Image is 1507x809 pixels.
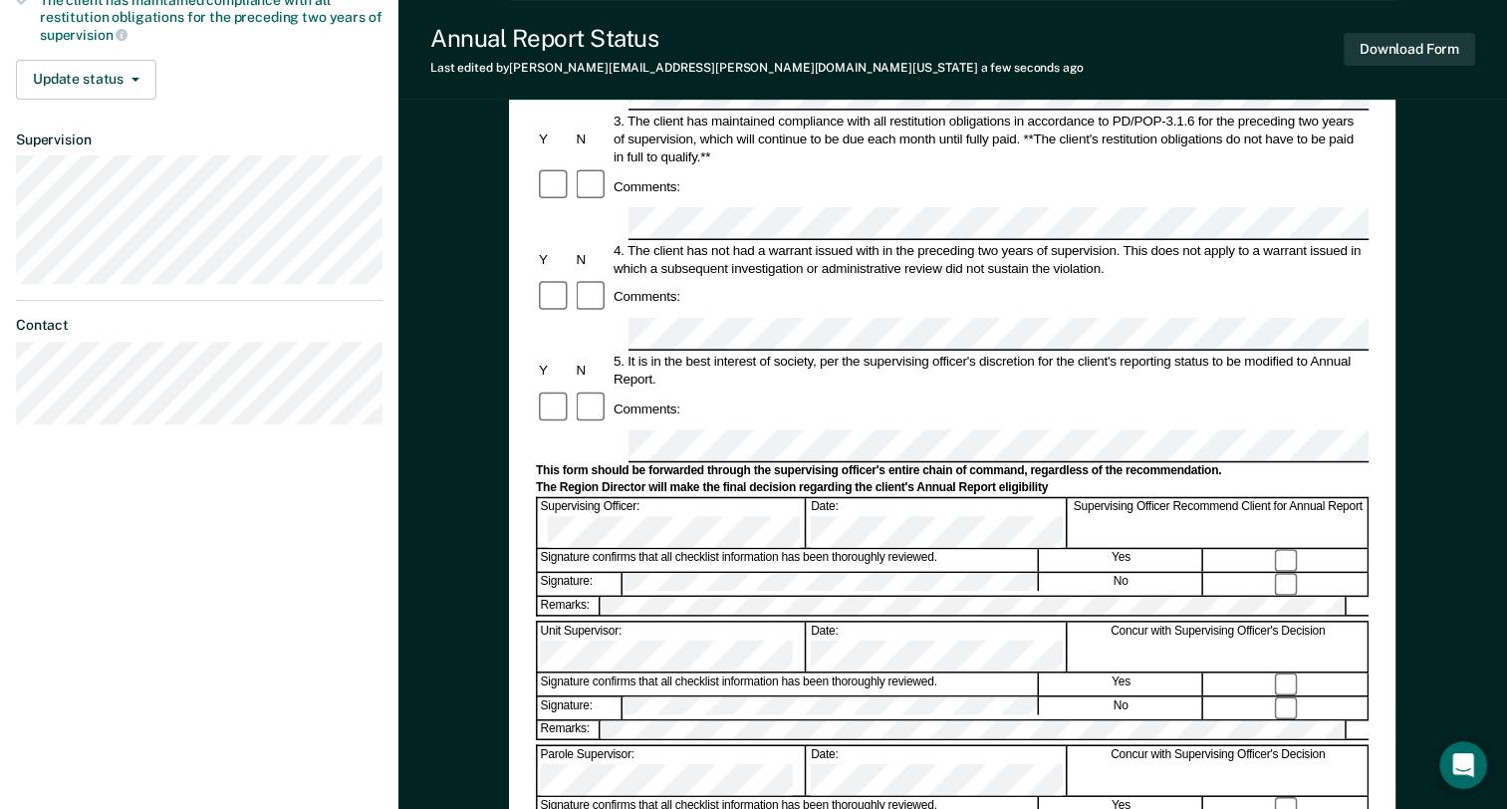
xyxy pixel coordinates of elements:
div: Date: [808,499,1067,548]
span: supervision [40,27,127,43]
div: Supervising Officer Recommend Client for Annual Report [1069,499,1369,548]
button: Download Form [1344,33,1475,66]
div: 5. It is in the best interest of society, per the supervising officer's discretion for the client... [611,353,1369,389]
span: a few seconds ago [981,61,1084,75]
div: Comments: [611,400,683,417]
div: N [574,362,611,380]
div: Date: [808,623,1067,672]
div: N [574,250,611,268]
div: Comments: [611,177,683,195]
button: Update status [16,60,156,100]
div: Yes [1040,674,1203,695]
div: Unit Supervisor: [538,623,807,672]
div: No [1040,697,1203,719]
div: 4. The client has not had a warrant issued with in the preceding two years of supervision. This d... [611,241,1369,277]
div: Comments: [611,288,683,306]
div: Date: [808,746,1067,795]
div: Signature confirms that all checklist information has been thoroughly reviewed. [538,550,1039,572]
div: Signature confirms that all checklist information has been thoroughly reviewed. [538,674,1039,695]
div: N [574,130,611,147]
div: Supervising Officer: [538,499,807,548]
div: Signature: [538,573,623,595]
div: Annual Report Status [430,24,1084,53]
div: Parole Supervisor: [538,746,807,795]
div: Remarks: [538,721,602,739]
div: This form should be forwarded through the supervising officer's entire chain of command, regardle... [536,463,1369,479]
div: Signature: [538,697,623,719]
div: Y [536,250,573,268]
div: Last edited by [PERSON_NAME][EMAIL_ADDRESS][PERSON_NAME][DOMAIN_NAME][US_STATE] [430,61,1084,75]
dt: Supervision [16,132,382,148]
div: Yes [1040,550,1203,572]
div: No [1040,573,1203,595]
dt: Contact [16,317,382,334]
div: Remarks: [538,597,602,615]
div: Y [536,362,573,380]
iframe: Intercom live chat [1439,741,1487,789]
div: The Region Director will make the final decision regarding the client's Annual Report eligibility [536,480,1369,496]
div: 3. The client has maintained compliance with all restitution obligations in accordance to PD/POP-... [611,112,1369,165]
div: Concur with Supervising Officer's Decision [1069,623,1369,672]
div: Y [536,130,573,147]
div: Concur with Supervising Officer's Decision [1069,746,1369,795]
